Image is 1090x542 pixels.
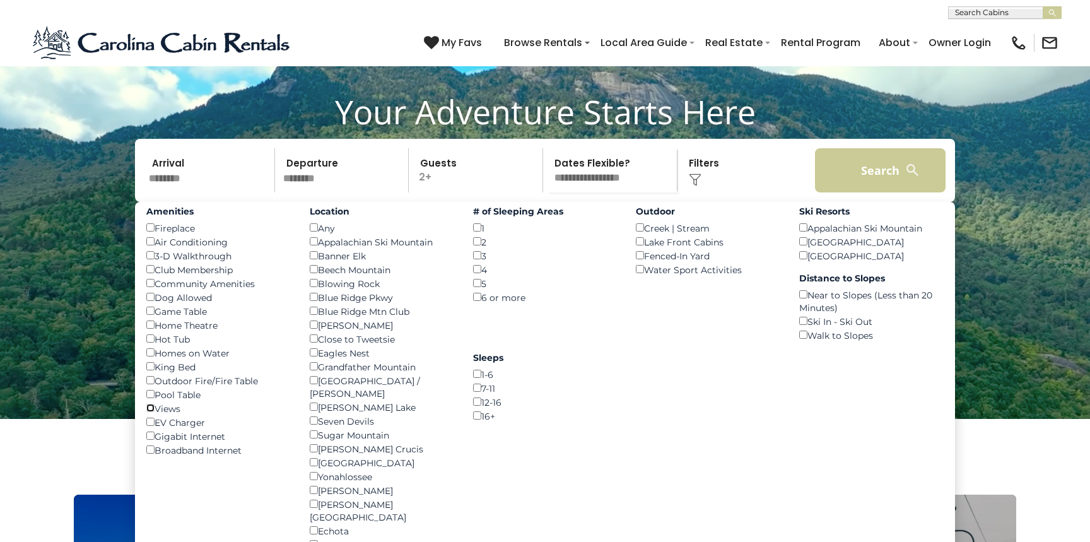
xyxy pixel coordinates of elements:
button: Search [815,148,946,192]
div: Outdoor Fire/Fire Table [146,374,291,387]
div: Pool Table [146,387,291,401]
div: Blue Ridge Pkwy [310,290,454,304]
div: 2 [473,235,618,249]
div: Close to Tweetsie [310,332,454,346]
div: [PERSON_NAME] Lake [310,400,454,414]
img: phone-regular-black.png [1010,34,1028,52]
div: 3-D Walkthrough [146,249,291,262]
div: [PERSON_NAME] Crucis [310,442,454,456]
div: 7-11 [473,381,618,395]
div: King Bed [146,360,291,374]
div: Near to Slopes (Less than 20 Minutes) [799,288,944,314]
label: Outdoor [636,205,780,218]
label: Distance to Slopes [799,272,944,285]
img: search-regular-white.png [905,162,920,178]
div: Homes on Water [146,346,291,360]
div: 1 [473,221,618,235]
div: 16+ [473,409,618,423]
div: Eagles Nest [310,346,454,360]
div: Appalachian Ski Mountain [310,235,454,249]
a: Browse Rentals [498,32,589,54]
div: 3 [473,249,618,262]
div: Hot Tub [146,332,291,346]
div: Air Conditioning [146,235,291,249]
div: Dog Allowed [146,290,291,304]
div: [PERSON_NAME] [310,483,454,497]
a: Real Estate [699,32,769,54]
a: Local Area Guide [594,32,693,54]
div: Walk to Slopes [799,328,944,342]
div: [PERSON_NAME] [310,318,454,332]
label: Location [310,205,454,218]
div: Water Sport Activities [636,262,780,276]
img: filter--v1.png [689,174,701,186]
img: Blue-2.png [32,24,293,62]
label: Amenities [146,205,291,218]
div: [PERSON_NAME][GEOGRAPHIC_DATA] [310,497,454,524]
div: Beech Mountain [310,262,454,276]
div: 4 [473,262,618,276]
span: My Favs [442,35,482,50]
div: Blue Ridge Mtn Club [310,304,454,318]
div: Broadband Internet [146,443,291,457]
h3: Select Your Destination [72,451,1018,495]
h1: Your Adventure Starts Here [9,92,1081,131]
p: 2+ [413,148,542,192]
div: Echota [310,524,454,538]
div: Fireplace [146,221,291,235]
div: Ski In - Ski Out [799,314,944,328]
label: Ski Resorts [799,205,944,218]
div: EV Charger [146,415,291,429]
div: Banner Elk [310,249,454,262]
div: Gigabit Internet [146,429,291,443]
div: 5 [473,276,618,290]
div: Fenced-In Yard [636,249,780,262]
div: Lake Front Cabins [636,235,780,249]
div: [GEOGRAPHIC_DATA] [310,456,454,469]
img: mail-regular-black.png [1041,34,1058,52]
div: 6 or more [473,290,618,304]
div: Club Membership [146,262,291,276]
label: Sleeps [473,351,618,364]
div: Home Theatre [146,318,291,332]
a: Rental Program [775,32,867,54]
div: Game Table [146,304,291,318]
label: # of Sleeping Areas [473,205,618,218]
div: Appalachian Ski Mountain [799,221,944,235]
div: Sugar Mountain [310,428,454,442]
div: Any [310,221,454,235]
div: [GEOGRAPHIC_DATA] / [PERSON_NAME] [310,374,454,400]
div: Grandfather Mountain [310,360,454,374]
a: My Favs [424,35,485,51]
div: Community Amenities [146,276,291,290]
a: About [872,32,917,54]
div: [GEOGRAPHIC_DATA] [799,249,944,262]
div: Seven Devils [310,414,454,428]
div: Creek | Stream [636,221,780,235]
div: [GEOGRAPHIC_DATA] [799,235,944,249]
div: Yonahlossee [310,469,454,483]
div: 12-16 [473,395,618,409]
div: Blowing Rock [310,276,454,290]
div: 1-6 [473,367,618,381]
a: Owner Login [922,32,997,54]
div: Views [146,401,291,415]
